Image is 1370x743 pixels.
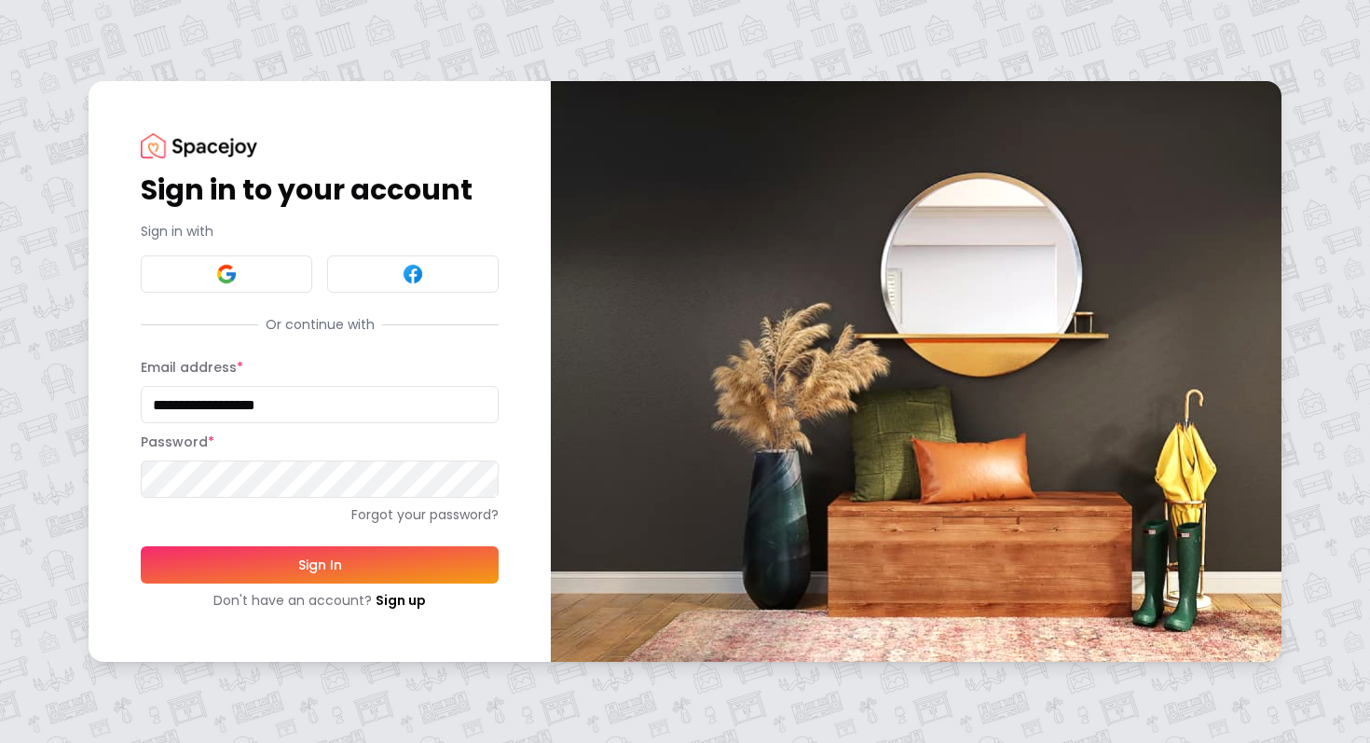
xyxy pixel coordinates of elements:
img: Google signin [215,263,238,285]
button: Sign In [141,546,499,584]
h1: Sign in to your account [141,173,499,207]
span: Or continue with [258,315,382,334]
p: Sign in with [141,222,499,241]
a: Forgot your password? [141,505,499,524]
div: Don't have an account? [141,591,499,610]
a: Sign up [376,591,426,610]
img: Spacejoy Logo [141,133,257,158]
label: Password [141,433,214,451]
img: Facebook signin [402,263,424,285]
img: banner [551,81,1281,662]
label: Email address [141,358,243,377]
